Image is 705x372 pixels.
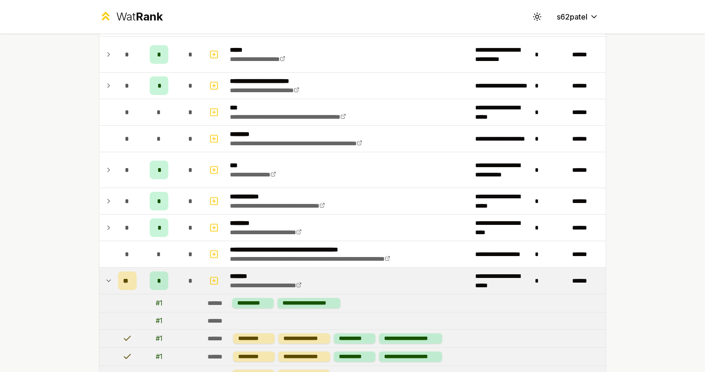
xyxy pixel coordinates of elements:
div: # 1 [156,352,162,361]
span: s62patel [557,11,587,22]
span: Rank [136,10,163,23]
div: # 1 [156,334,162,343]
div: # 1 [156,298,162,308]
a: WatRank [99,9,163,24]
div: Wat [116,9,163,24]
div: # 1 [156,316,162,325]
button: s62patel [549,8,606,25]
